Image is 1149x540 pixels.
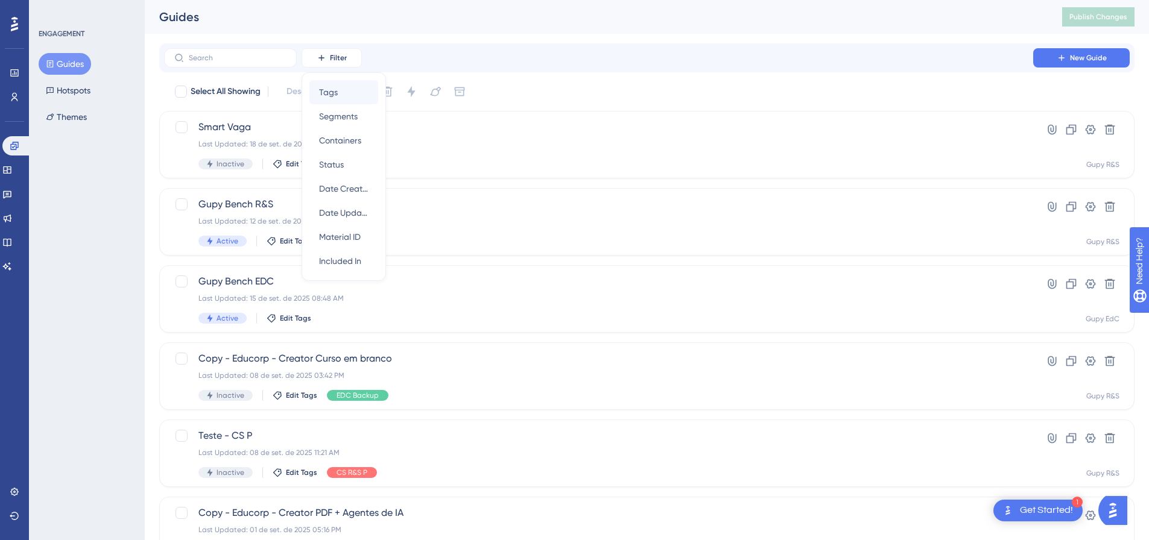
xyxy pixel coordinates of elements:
span: Material ID [319,230,361,244]
span: Deselect [286,84,320,99]
span: Date Created [319,181,369,196]
span: Tags [319,85,338,99]
input: Search [189,54,286,62]
span: Date Updated [319,206,369,220]
iframe: UserGuiding AI Assistant Launcher [1098,492,1135,529]
span: Edit Tags [286,391,317,400]
div: Last Updated: 01 de set. de 2025 05:16 PM [198,525,999,535]
div: ENGAGEMENT [39,29,84,39]
div: Last Updated: 15 de set. de 2025 08:48 AM [198,294,999,303]
span: Copy - Educorp - Creator PDF + Agentes de IA [198,506,999,520]
div: Guides [159,8,1032,25]
div: Get Started! [1020,504,1073,517]
span: Copy - Educorp - Creator Curso em branco [198,351,999,366]
span: Teste - CS P [198,429,999,443]
div: Open Get Started! checklist, remaining modules: 1 [993,500,1083,521]
div: Last Updated: 18 de set. de 2025 04:06 PM [198,139,999,149]
div: Last Updated: 12 de set. de 2025 11:28 AM [198,216,999,226]
button: Status [309,152,378,177]
span: Inactive [217,159,244,169]
button: Edit Tags [273,468,317,477]
span: EDC Backup [337,391,379,400]
span: Select All Showing [191,84,261,99]
button: Material ID [309,225,378,249]
button: Edit Tags [267,236,311,246]
button: New Guide [1033,48,1130,67]
span: Filter [330,53,347,63]
span: Edit Tags [280,236,311,246]
span: Inactive [217,468,244,477]
span: Smart Vaga [198,120,999,134]
div: 1 [1072,497,1083,507]
span: Containers [319,133,361,148]
button: Date Updated [309,201,378,225]
button: Themes [39,106,94,128]
button: Included In [309,249,378,273]
button: Segments [309,104,378,128]
button: Guides [39,53,91,75]
button: Edit Tags [267,313,311,323]
button: Filter [302,48,362,67]
div: Gupy R&S [1086,391,1119,401]
button: Publish Changes [1062,7,1135,27]
button: Containers [309,128,378,152]
span: Included In [319,254,361,268]
span: Need Help? [28,3,75,17]
span: New Guide [1070,53,1107,63]
img: launcher-image-alternative-text [1001,503,1015,518]
button: Edit Tags [273,391,317,400]
div: Gupy R&S [1086,237,1119,246]
span: Edit Tags [286,468,317,477]
span: Edit Tags [280,313,311,323]
span: CS R&S P [337,468,367,477]
span: Edit Tags [286,159,317,169]
div: Gupy R&S [1086,160,1119,169]
div: Last Updated: 08 de set. de 2025 11:21 AM [198,448,999,457]
div: Gupy EdC [1086,314,1119,324]
span: Active [217,236,238,246]
span: Segments [319,109,358,124]
button: Edit Tags [273,159,317,169]
span: Gupy Bench R&S [198,197,999,212]
button: Deselect [276,81,331,102]
span: Publish Changes [1069,12,1127,22]
button: Hotspots [39,80,98,101]
span: Status [319,157,344,172]
span: Gupy Bench EDC [198,274,999,289]
div: Gupy R&S [1086,468,1119,478]
button: Date Created [309,177,378,201]
button: Tags [309,80,378,104]
div: Last Updated: 08 de set. de 2025 03:42 PM [198,371,999,380]
span: Active [217,313,238,323]
span: Inactive [217,391,244,400]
